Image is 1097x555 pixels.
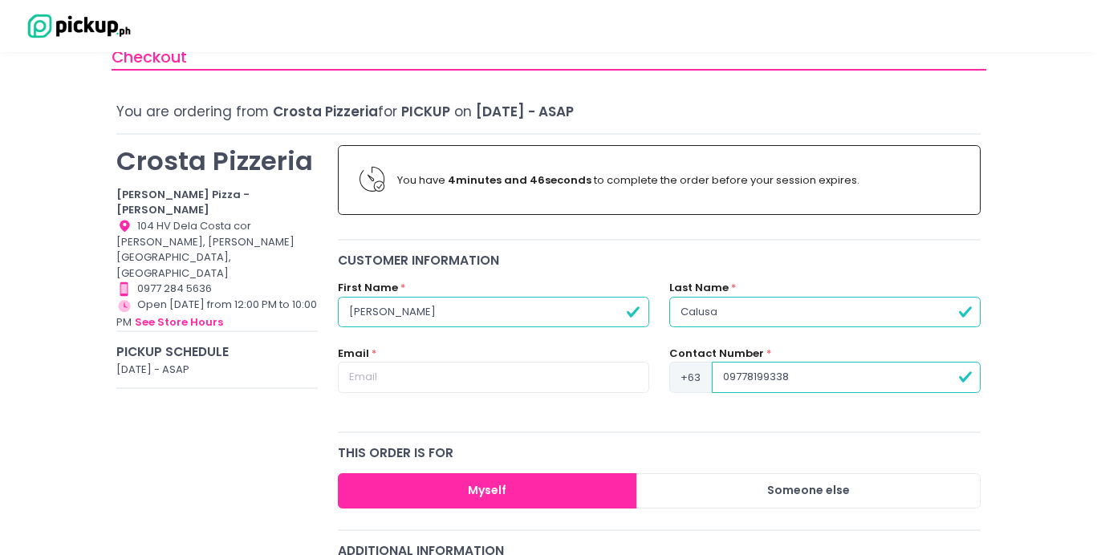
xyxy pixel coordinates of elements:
[448,172,591,188] b: 4 minutes and 46 seconds
[669,346,764,362] label: Contact Number
[397,172,959,188] div: You have to complete the order before your session expires.
[669,280,729,296] label: Last Name
[273,102,378,121] span: Crosta Pizzeria
[116,362,318,378] div: [DATE] - ASAP
[338,280,398,296] label: First Name
[669,362,712,392] span: +63
[712,362,981,392] input: Contact Number
[338,473,638,509] button: Myself
[116,145,318,176] p: Crosta Pizzeria
[116,281,318,297] div: 0977 284 5636
[116,297,318,330] div: Open [DATE] from 12:00 PM to 10:00 PM
[112,46,986,71] div: Checkout
[116,102,981,122] div: You are ordering from for on
[401,102,450,121] span: Pickup
[116,218,318,282] div: 104 HV Dela Costa cor [PERSON_NAME], [PERSON_NAME][GEOGRAPHIC_DATA], [GEOGRAPHIC_DATA]
[116,342,318,361] div: Pickup Schedule
[669,297,981,327] input: Last Name
[338,297,649,327] input: First Name
[636,473,981,509] button: Someone else
[338,444,981,462] div: this order is for
[338,473,981,509] div: Large button group
[338,251,981,269] div: Customer Information
[338,346,369,362] label: Email
[116,187,250,218] b: [PERSON_NAME] Pizza - [PERSON_NAME]
[134,314,224,331] button: see store hours
[476,102,574,121] span: [DATE] - ASAP
[20,12,132,40] img: logo
[338,362,649,392] input: Email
